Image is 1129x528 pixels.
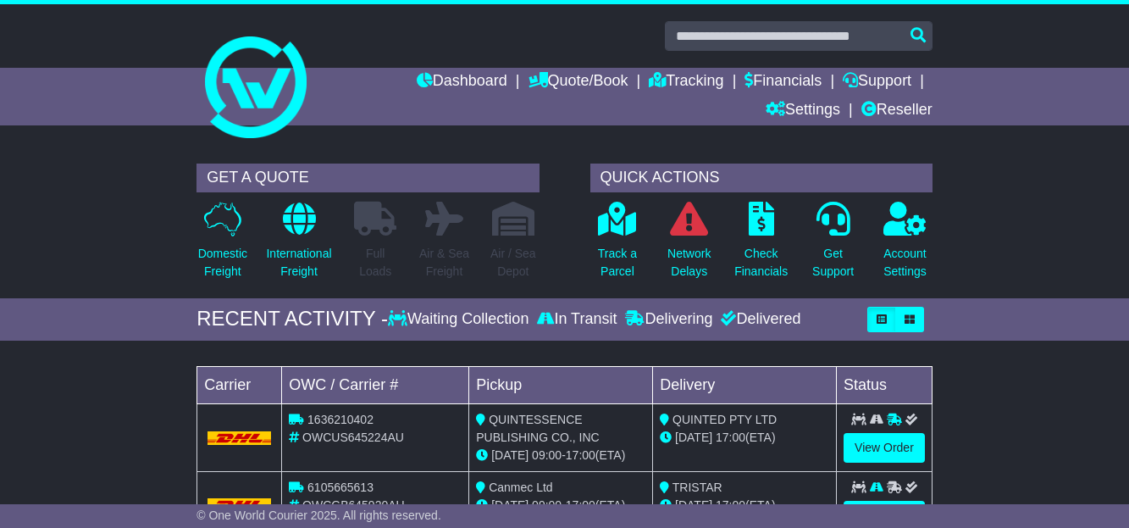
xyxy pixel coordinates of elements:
[198,245,247,281] p: Domestic Freight
[649,68,723,97] a: Tracking
[476,413,599,444] span: QUINTESSENCE PUBLISHING CO., INC
[844,433,925,463] a: View Order
[883,201,927,290] a: AccountSettings
[667,245,711,281] p: Network Delays
[388,310,533,329] div: Waiting Collection
[208,498,271,512] img: DHL.png
[766,97,840,125] a: Settings
[489,481,552,494] span: Canmec Ltd
[196,509,441,522] span: © One World Courier 2025. All rights reserved.
[265,201,332,290] a: InternationalFreight
[716,498,745,512] span: 17:00
[302,431,404,444] span: OWCUS645224AU
[302,498,405,512] span: OWCGB645920AU
[837,366,933,403] td: Status
[476,497,645,514] div: - (ETA)
[307,481,374,494] span: 6105665613
[490,245,536,281] p: Air / Sea Depot
[590,164,933,192] div: QUICK ACTIONS
[532,448,562,462] span: 09:00
[419,245,469,281] p: Air & Sea Freight
[621,310,717,329] div: Delivering
[491,448,529,462] span: [DATE]
[812,245,854,281] p: Get Support
[744,68,822,97] a: Financials
[717,310,800,329] div: Delivered
[197,366,282,403] td: Carrier
[716,431,745,444] span: 17:00
[529,68,628,97] a: Quote/Book
[197,201,248,290] a: DomesticFreight
[811,201,855,290] a: GetSupport
[282,366,469,403] td: OWC / Carrier #
[861,97,933,125] a: Reseller
[660,429,829,447] div: (ETA)
[883,245,927,281] p: Account Settings
[491,498,529,512] span: [DATE]
[533,310,621,329] div: In Transit
[733,201,789,290] a: CheckFinancials
[660,497,829,514] div: (ETA)
[598,245,637,281] p: Track a Parcel
[667,201,711,290] a: NetworkDelays
[307,413,374,426] span: 1636210402
[196,307,388,331] div: RECENT ACTIVITY -
[476,447,645,464] div: - (ETA)
[597,201,638,290] a: Track aParcel
[417,68,507,97] a: Dashboard
[266,245,331,281] p: International Freight
[675,498,712,512] span: [DATE]
[208,431,271,445] img: DHL.png
[354,245,396,281] p: Full Loads
[532,498,562,512] span: 09:00
[734,245,788,281] p: Check Financials
[469,366,653,403] td: Pickup
[196,164,539,192] div: GET A QUOTE
[675,431,712,444] span: [DATE]
[566,498,595,512] span: 17:00
[843,68,911,97] a: Support
[566,448,595,462] span: 17:00
[672,481,722,494] span: TRISTAR
[672,413,777,426] span: QUINTED PTY LTD
[653,366,837,403] td: Delivery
